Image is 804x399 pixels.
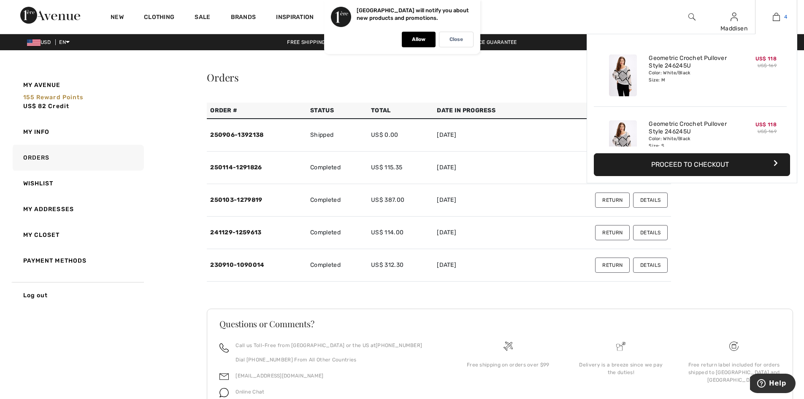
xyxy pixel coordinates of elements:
td: US$ 115.35 [368,152,433,184]
img: Free shipping on orders over $99 [504,342,513,351]
h3: Questions or Comments? [219,320,780,328]
th: Date in Progress [433,103,541,119]
span: US$ 82 Credit [23,103,70,110]
button: Return [595,258,630,273]
a: My Addresses [11,196,144,222]
img: Free shipping on orders over $99 [729,342,739,351]
span: EN [59,39,70,45]
a: Orders [11,145,144,171]
a: Wishlist [11,171,144,196]
span: US$ 118 [755,56,777,62]
span: 155 Reward points [23,94,84,101]
td: [DATE] [433,119,541,152]
td: [DATE] [433,184,541,217]
td: [DATE] [433,152,541,184]
div: Maddisen [713,24,755,33]
a: Free shipping on orders over $99 [280,39,387,45]
img: Delivery is a breeze since we pay the duties! [616,342,625,351]
s: US$ 169 [758,129,777,134]
td: [DATE] [433,249,541,282]
td: US$ 0.00 [368,119,433,152]
img: My Info [731,12,738,22]
a: New [111,14,124,22]
span: 4 [784,13,787,21]
a: Lowest Price Guarantee [442,39,524,45]
button: Details [633,258,668,273]
img: My Bag [773,12,780,22]
td: Completed [307,217,368,249]
span: Online Chat [236,389,264,395]
a: 230910-1090014 [210,261,264,269]
a: Sale [195,14,210,22]
td: Completed [307,184,368,217]
td: Shipped [307,119,368,152]
a: 241129-1259613 [210,229,261,236]
a: Sign In [731,13,738,21]
td: Completed [307,249,368,282]
span: Inspiration [276,14,314,22]
img: Geometric Crochet Pullover Style 246245U [609,54,637,96]
p: Allow [412,36,425,43]
img: US Dollar [27,39,41,46]
s: US$ 169 [758,63,777,68]
p: [GEOGRAPHIC_DATA] will notify you about new products and promotions. [357,7,469,21]
a: 250103-1279819 [210,196,262,204]
button: Details [633,225,668,240]
td: [DATE] [433,217,541,249]
a: Geometric Crochet Pullover Style 246245U [649,120,732,136]
td: US$ 387.00 [368,184,433,217]
td: US$ 114.00 [368,217,433,249]
a: My Closet [11,222,144,248]
a: Payment Methods [11,248,144,274]
a: 250906-1392138 [210,131,263,138]
p: Close [449,36,463,43]
button: Return [595,225,630,240]
a: [EMAIL_ADDRESS][DOMAIN_NAME] [236,373,323,379]
span: US$ 118 [755,122,777,128]
th: Order # [207,103,307,119]
th: Total [368,103,433,119]
div: Free return label included for orders shipped to [GEOGRAPHIC_DATA] and [GEOGRAPHIC_DATA] [684,361,784,384]
div: Color: White/Black Size: S [649,136,732,149]
p: Call us Toll-Free from [GEOGRAPHIC_DATA] or the US at [236,342,422,349]
a: Brands [231,14,256,22]
img: search the website [688,12,696,22]
button: Proceed to Checkout [594,153,790,176]
a: My Info [11,119,144,145]
a: Geometric Crochet Pullover Style 246245U [649,54,732,70]
span: My Avenue [23,81,61,90]
button: Details [633,193,668,208]
a: Log out [11,282,144,308]
th: Status [307,103,368,119]
td: Completed [307,152,368,184]
button: Return [595,193,630,208]
p: Dial [PHONE_NUMBER] From All Other Countries [236,356,422,364]
div: Delivery is a breeze since we pay the duties! [571,361,671,376]
iframe: Opens a widget where you can find more information [750,374,796,395]
a: [PHONE_NUMBER] [376,342,422,348]
div: Color: White/Black Size: M [649,70,732,83]
img: Geometric Crochet Pullover Style 246245U [609,120,637,162]
span: USD [27,39,54,45]
img: chat [219,388,229,397]
a: 250114-1291826 [210,164,262,171]
a: 4 [755,12,797,22]
a: Clothing [144,14,174,22]
td: US$ 312.30 [368,249,433,282]
img: email [219,372,229,381]
img: call [219,343,229,353]
div: Free shipping on orders over $99 [458,361,558,369]
img: 1ère Avenue [20,7,80,24]
div: Orders [207,72,671,82]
